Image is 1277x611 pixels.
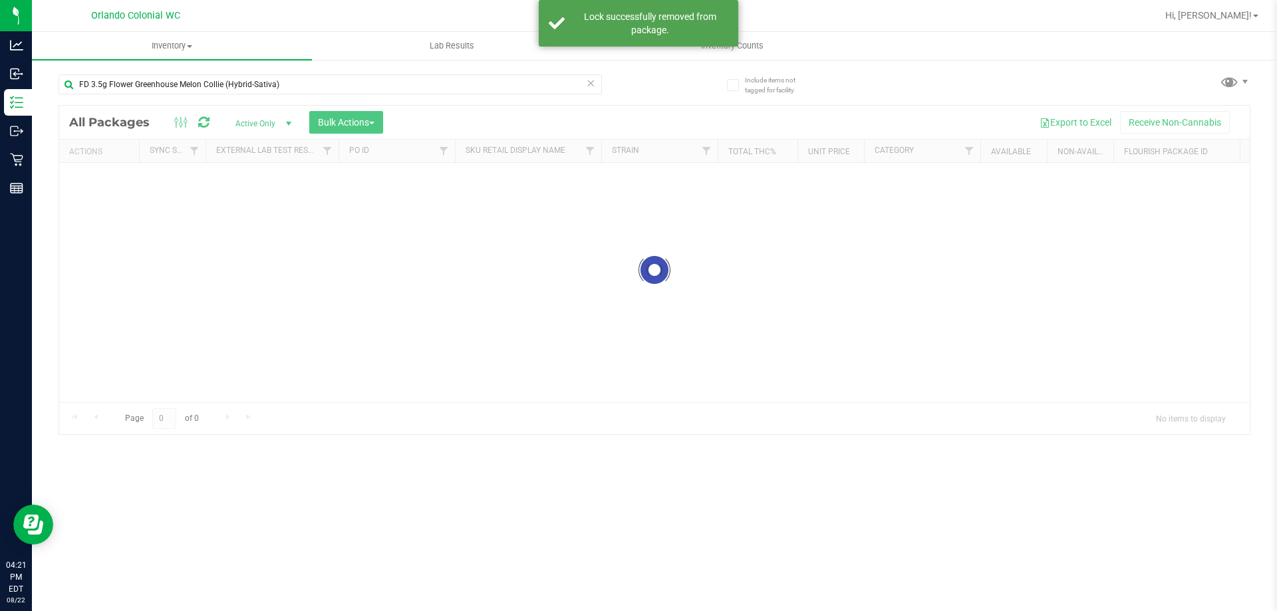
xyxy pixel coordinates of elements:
[59,74,602,94] input: Search Package ID, Item Name, SKU, Lot or Part Number...
[10,124,23,138] inline-svg: Outbound
[586,74,595,92] span: Clear
[13,505,53,545] iframe: Resource center
[32,40,312,52] span: Inventory
[32,32,312,60] a: Inventory
[6,559,26,595] p: 04:21 PM EDT
[412,40,492,52] span: Lab Results
[10,153,23,166] inline-svg: Retail
[745,75,811,95] span: Include items not tagged for facility
[572,10,728,37] div: Lock successfully removed from package.
[312,32,592,60] a: Lab Results
[10,96,23,109] inline-svg: Inventory
[1165,10,1252,21] span: Hi, [PERSON_NAME]!
[10,67,23,80] inline-svg: Inbound
[6,595,26,605] p: 08/22
[10,182,23,195] inline-svg: Reports
[91,10,180,21] span: Orlando Colonial WC
[10,39,23,52] inline-svg: Analytics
